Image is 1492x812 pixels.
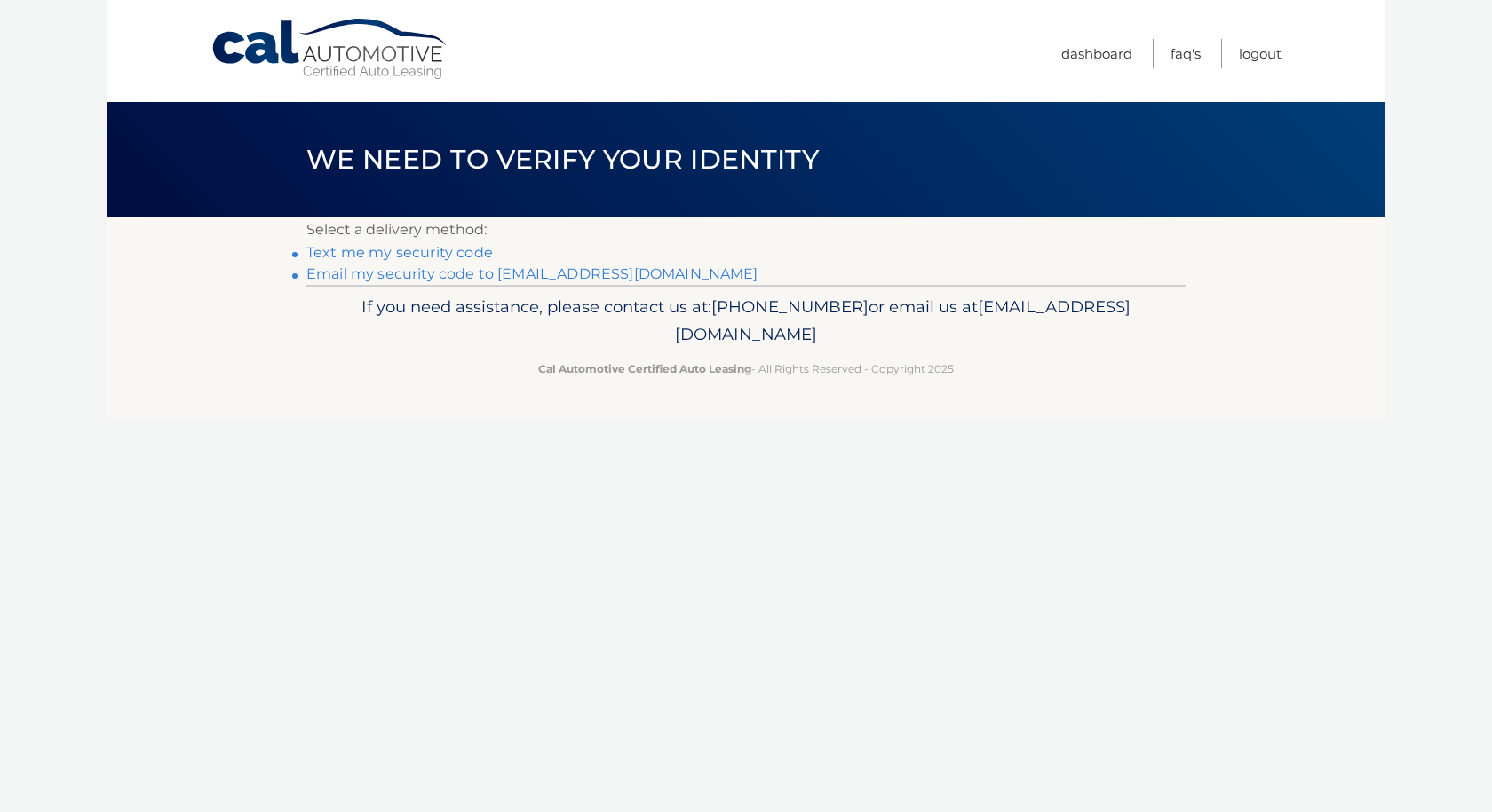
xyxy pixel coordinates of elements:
[1239,39,1282,68] a: Logout
[1171,39,1201,68] a: FAQ's
[1061,39,1132,68] a: Dashboard
[210,18,450,81] a: Cal Automotive
[306,217,1186,242] p: Select a delivery method:
[711,296,869,317] span: [PHONE_NUMBER]
[306,244,493,261] a: Text me my security code
[306,143,819,176] span: We need to verify your identity
[318,293,1174,350] p: If you need assistance, please contact us at: or email us at
[318,359,1174,378] p: - All Rights Reserved - Copyright 2025
[306,265,758,282] a: Email my security code to [EMAIL_ADDRESS][DOMAIN_NAME]
[538,362,751,375] strong: Cal Automotive Certified Auto Leasing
